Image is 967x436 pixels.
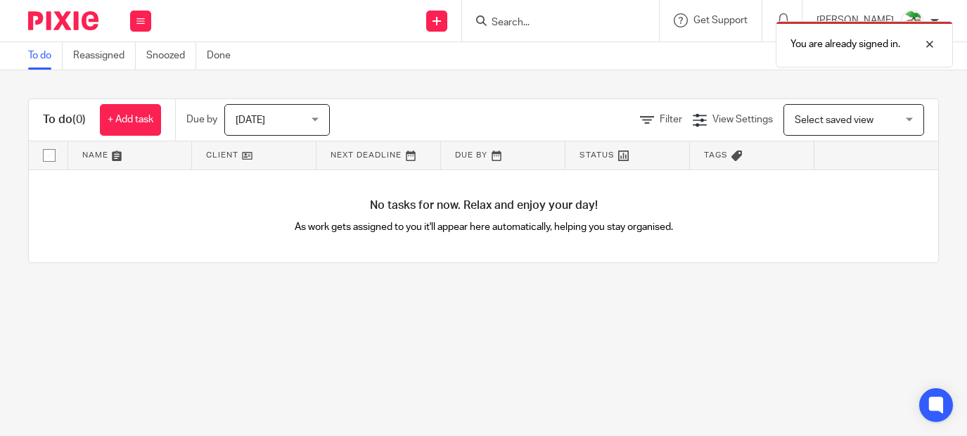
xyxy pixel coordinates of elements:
[28,11,98,30] img: Pixie
[795,115,873,125] span: Select saved view
[660,115,682,124] span: Filter
[43,113,86,127] h1: To do
[790,37,900,51] p: You are already signed in.
[704,151,728,159] span: Tags
[72,114,86,125] span: (0)
[236,115,265,125] span: [DATE]
[146,42,196,70] a: Snoozed
[28,42,63,70] a: To do
[100,104,161,136] a: + Add task
[256,220,711,234] p: As work gets assigned to you it'll appear here automatically, helping you stay organised.
[29,198,938,213] h4: No tasks for now. Relax and enjoy your day!
[207,42,241,70] a: Done
[901,10,923,32] img: Cherubi-Pokemon-PNG-Isolated-HD.png
[712,115,773,124] span: View Settings
[73,42,136,70] a: Reassigned
[186,113,217,127] p: Due by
